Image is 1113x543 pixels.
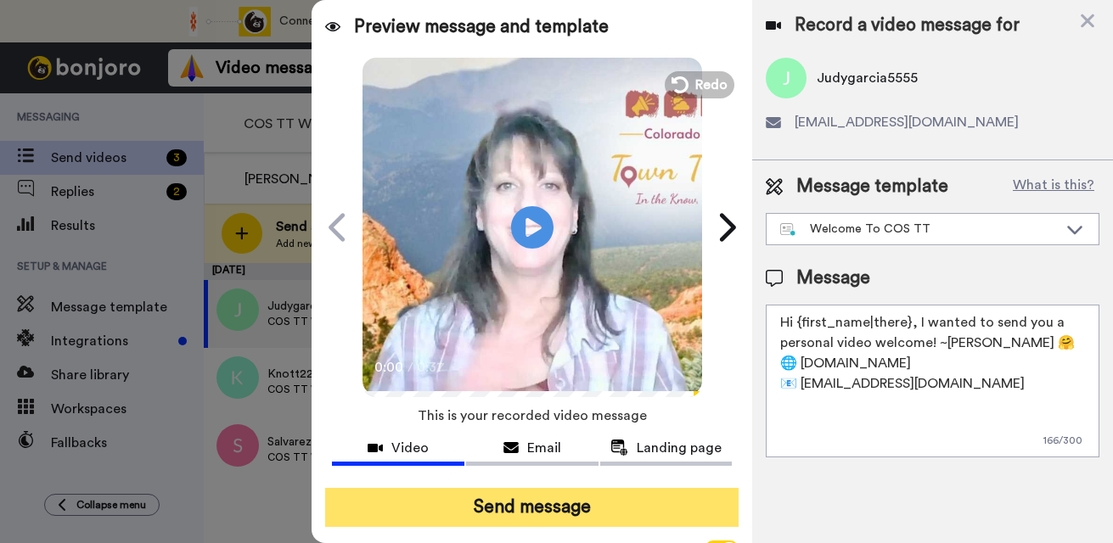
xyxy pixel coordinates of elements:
[780,223,796,237] img: nextgen-template.svg
[796,174,948,199] span: Message template
[408,357,413,378] span: /
[391,438,429,458] span: Video
[418,397,647,434] span: This is your recorded video message
[527,438,561,458] span: Email
[1008,174,1099,199] button: What is this?
[780,221,1058,238] div: Welcome To COS TT
[374,357,404,378] span: 0:00
[417,357,447,378] span: 0:37
[766,305,1099,457] textarea: Hi {first_name|there}, I wanted to send you a personal video welcome! ~[PERSON_NAME] 🤗 🌐 [DOMAIN_...
[796,266,870,291] span: Message
[325,488,739,527] button: Send message
[637,438,722,458] span: Landing page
